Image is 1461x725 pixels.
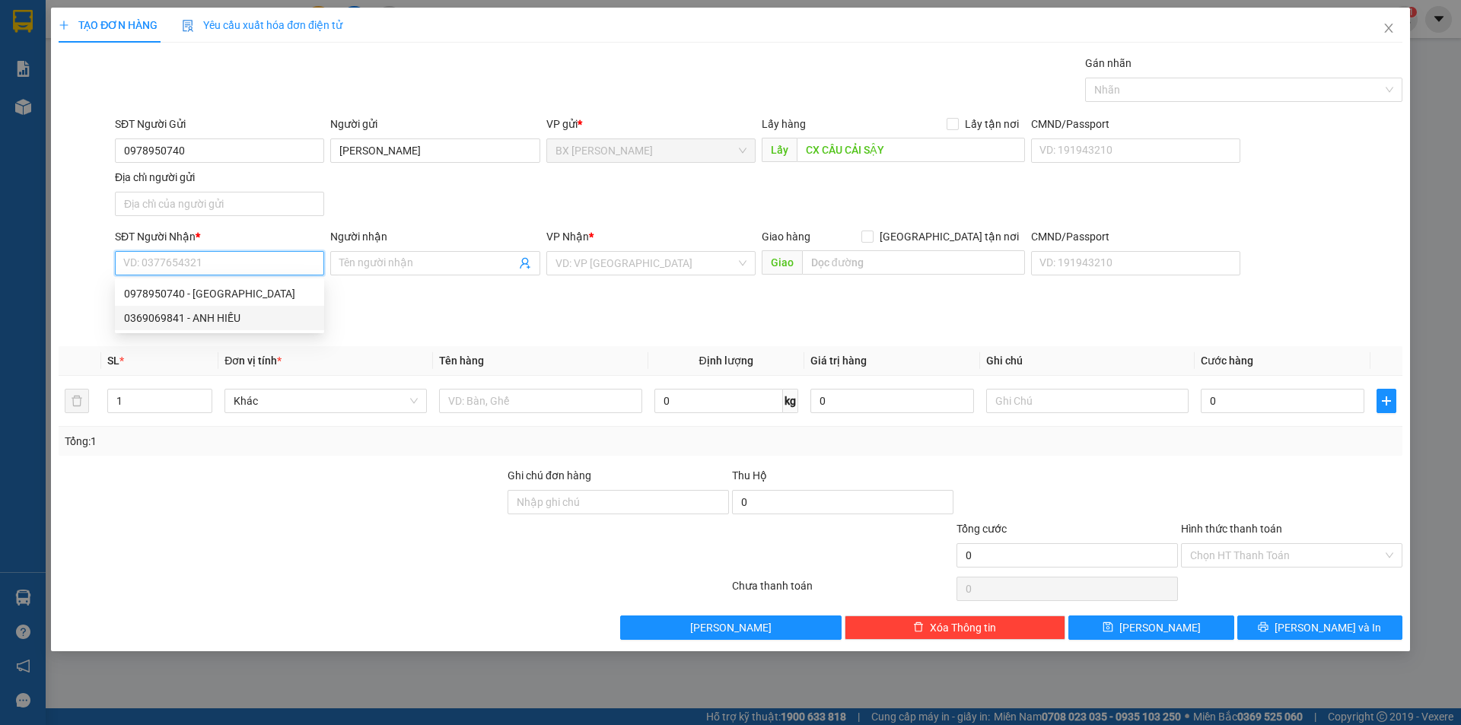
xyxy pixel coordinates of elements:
[1085,57,1132,69] label: Gán nhãn
[730,577,955,604] div: Chưa thanh toán
[508,469,591,482] label: Ghi chú đơn hàng
[762,138,797,162] span: Lấy
[810,355,867,367] span: Giá trị hàng
[1103,622,1113,634] span: save
[439,389,641,413] input: VD: Bàn, Ghế
[1383,22,1395,34] span: close
[59,19,158,31] span: TẠO ĐƠN HÀNG
[555,139,746,162] span: BX Cao Lãnh
[115,169,324,186] div: Địa chỉ người gửi
[1377,389,1396,413] button: plus
[234,390,418,412] span: Khác
[959,116,1025,132] span: Lấy tận nơi
[115,116,324,132] div: SĐT Người Gửi
[783,389,798,413] span: kg
[145,47,300,65] div: ANH HOÀNG ANH
[1201,355,1253,367] span: Cước hàng
[145,95,167,111] span: DĐ:
[224,355,282,367] span: Đơn vị tính
[1258,622,1268,634] span: printer
[1367,8,1410,50] button: Close
[797,138,1025,162] input: Dọc đường
[65,433,564,450] div: Tổng: 1
[913,622,924,634] span: delete
[439,355,484,367] span: Tên hàng
[13,13,135,49] div: BX [PERSON_NAME]
[986,389,1189,413] input: Ghi Chú
[13,97,35,113] span: DĐ:
[802,250,1025,275] input: Dọc đường
[115,281,324,306] div: 0978950740 - ANH MINH
[762,118,806,130] span: Lấy hàng
[1068,615,1233,640] button: save[PERSON_NAME]
[115,192,324,216] input: Địa chỉ của người gửi
[732,469,767,482] span: Thu Hộ
[167,87,230,113] span: BXMT
[1377,395,1396,407] span: plus
[1181,523,1282,535] label: Hình thức thanh toán
[845,615,1066,640] button: deleteXóa Thông tin
[145,13,182,29] span: Nhận:
[107,355,119,367] span: SL
[956,523,1007,535] span: Tổng cước
[13,49,135,68] div: [PERSON_NAME]
[59,20,69,30] span: plus
[13,14,37,30] span: Gửi:
[874,228,1025,245] span: [GEOGRAPHIC_DATA] tận nơi
[124,310,315,326] div: 0369069841 - ANH HIẾU
[1031,228,1240,245] div: CMND/Passport
[124,285,315,302] div: 0978950740 - [GEOGRAPHIC_DATA]
[182,20,194,32] img: icon
[1237,615,1402,640] button: printer[PERSON_NAME] và In
[620,615,842,640] button: [PERSON_NAME]
[699,355,753,367] span: Định lượng
[115,228,324,245] div: SĐT Người Nhận
[980,346,1195,376] th: Ghi chú
[546,116,756,132] div: VP gửi
[13,89,127,142] span: CẦU RẠCH ĐÀO
[145,13,300,47] div: [GEOGRAPHIC_DATA]
[762,231,810,243] span: Giao hàng
[1119,619,1201,636] span: [PERSON_NAME]
[330,116,540,132] div: Người gửi
[930,619,996,636] span: Xóa Thông tin
[145,65,300,87] div: 0934995093
[65,389,89,413] button: delete
[1031,116,1240,132] div: CMND/Passport
[182,19,342,31] span: Yêu cầu xuất hóa đơn điện tử
[330,228,540,245] div: Người nhận
[762,250,802,275] span: Giao
[810,389,974,413] input: 0
[1275,619,1381,636] span: [PERSON_NAME] và In
[519,257,531,269] span: user-add
[546,231,589,243] span: VP Nhận
[13,68,135,89] div: 0708276507
[690,619,772,636] span: [PERSON_NAME]
[508,490,729,514] input: Ghi chú đơn hàng
[115,306,324,330] div: 0369069841 - ANH HIẾU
